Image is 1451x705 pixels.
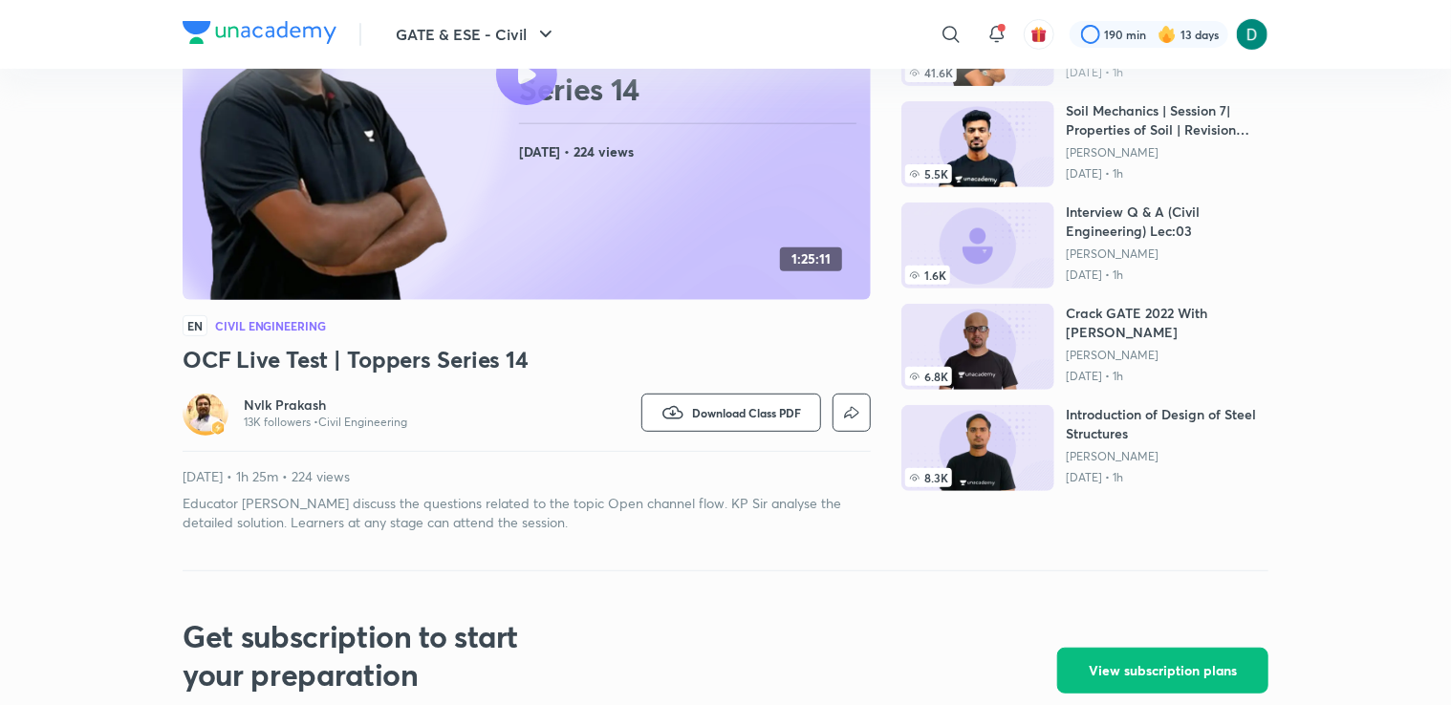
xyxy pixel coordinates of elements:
[183,617,574,694] h2: Get subscription to start your preparation
[244,395,407,415] a: Nvlk Prakash
[1066,166,1268,182] p: [DATE] • 1h
[1066,65,1268,80] p: [DATE] • 1h
[1030,26,1048,43] img: avatar
[1024,19,1054,50] button: avatar
[211,421,225,435] img: badge
[183,21,336,49] a: Company Logo
[183,315,207,336] span: EN
[905,63,957,82] span: 41.6K
[692,405,801,420] span: Download Class PDF
[1066,369,1268,384] p: [DATE] • 1h
[183,390,228,436] a: Avatarbadge
[1236,18,1268,51] img: Diksha Mishra
[1066,203,1268,241] h6: Interview Q & A (Civil Engineering) Lec:03
[215,320,326,331] h4: Civil Engineering
[791,251,831,267] h4: 1:25:11
[519,139,863,164] h4: [DATE] • 224 views
[1066,348,1268,363] a: [PERSON_NAME]
[905,266,950,285] span: 1.6K
[1066,304,1268,342] h6: Crack GATE 2022 With [PERSON_NAME]
[641,394,821,432] button: Download Class PDF
[183,494,871,532] p: Educator [PERSON_NAME] discuss the questions related to the topic Open channel flow. KP Sir analy...
[183,344,871,374] h3: OCF Live Test | Toppers Series 14
[183,21,336,44] img: Company Logo
[244,415,407,430] p: 13K followers • Civil Engineering
[1066,101,1268,139] h6: Soil Mechanics | Session 7| Properties of Soil | Revision through PYQ
[183,467,871,486] p: [DATE] • 1h 25m • 224 views
[1057,648,1268,694] button: View subscription plans
[384,15,569,53] button: GATE & ESE - Civil
[905,468,952,487] span: 8.3K
[519,32,863,108] h2: OCF Live Test | Toppers Series 14
[1158,25,1177,44] img: streak
[186,394,225,432] img: Avatar
[905,367,952,386] span: 6.8K
[1066,267,1268,283] p: [DATE] • 1h
[905,164,952,183] span: 5.5K
[1066,405,1268,443] h6: Introduction of Design of Steel Structures
[1066,449,1268,464] a: [PERSON_NAME]
[1089,661,1237,680] span: View subscription plans
[1066,246,1268,262] a: [PERSON_NAME]
[1066,470,1268,485] p: [DATE] • 1h
[1066,145,1268,160] a: [PERSON_NAME]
